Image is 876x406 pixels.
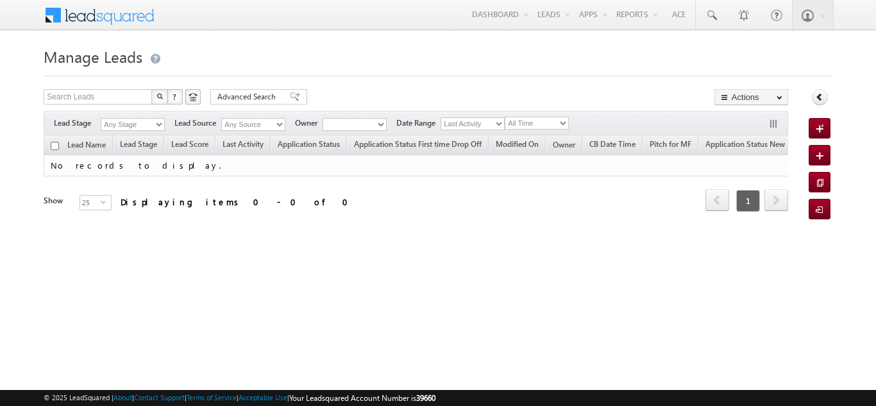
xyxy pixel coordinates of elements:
[705,189,729,211] span: prev
[51,142,59,150] input: Check all records
[120,139,157,149] span: Lead Stage
[705,139,785,149] span: Application Status New
[114,393,132,402] a: About
[714,89,788,105] button: Actions
[764,190,788,211] a: next
[239,393,287,402] a: Acceptable Use
[289,393,435,403] span: Your Leadsquared Account Number is
[553,140,575,149] span: Owner
[171,139,208,149] span: Lead Score
[44,195,69,207] div: Show
[61,138,112,155] a: Lead Name
[589,139,636,149] span: CB Date Time
[121,194,356,209] div: Displaying items 0 - 0 of 0
[156,93,163,99] img: Search
[278,139,340,149] span: Application Status
[354,139,482,149] span: Application Status First time Drop Off
[764,189,788,211] span: next
[44,46,142,67] span: Manage Leads
[174,117,221,129] span: Lead Source
[705,190,729,211] a: prev
[496,139,539,149] span: Modified On
[173,91,178,102] span: ?
[217,91,280,103] span: Advanced Search
[216,137,270,154] a: Last Activity
[736,190,760,212] span: 1
[80,196,101,210] span: 25
[114,137,164,154] a: Lead Stage
[187,393,237,402] a: Terms of Service
[650,139,691,149] span: Pitch for MF
[583,137,642,154] a: CB Date Time
[165,137,215,154] a: Lead Score
[295,117,323,129] span: Owner
[167,89,183,105] button: ?
[44,392,435,404] span: © 2025 LeadSquared | | | | |
[396,117,441,129] span: Date Range
[699,137,791,154] a: Application Status New
[101,199,111,205] span: select
[489,137,545,154] a: Modified On
[134,393,185,402] a: Contact Support
[348,137,488,154] a: Application Status First time Drop Off
[271,137,346,154] a: Application Status
[54,117,101,129] span: Lead Stage
[416,393,435,403] span: 39660
[643,137,698,154] a: Pitch for MF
